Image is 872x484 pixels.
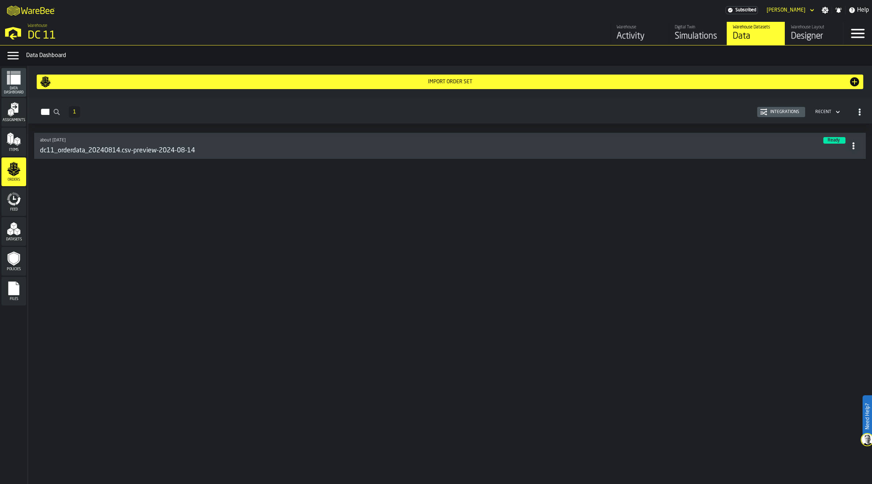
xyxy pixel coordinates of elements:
span: Ready [828,138,840,143]
a: link-to-/wh/i/2e91095d-d0fa-471d-87cf-b9f7f81665fc/simulations [669,22,727,45]
div: Import Order Set [51,79,849,85]
div: Activity [617,31,663,42]
li: menu Data Dashboard [1,68,26,97]
a: link-to-/wh/i/2e91095d-d0fa-471d-87cf-b9f7f81665fc/feed/ [610,22,669,45]
a: link-to-/wh/i/2e91095d-d0fa-471d-87cf-b9f7f81665fc/data [727,22,785,45]
div: DC 11 [28,29,224,42]
div: Warehouse Layout [791,25,837,30]
div: Updated: 8/14/2024, 11:33:07 AM Created: 8/14/2024, 11:30:51 AM [40,138,432,143]
h2: button-Orders [28,98,872,124]
li: menu Feed [1,187,26,216]
li: menu Files [1,277,26,306]
span: Policies [1,267,26,271]
div: Data Dashboard [26,51,869,60]
li: menu Assignments [1,98,26,127]
label: button-toggle-Settings [819,7,832,14]
label: button-toggle-Menu [843,22,872,45]
label: Need Help? [863,396,871,437]
label: button-toggle-Help [845,6,872,15]
div: Designer [791,31,837,42]
a: link-to-/wh/i/2e91095d-d0fa-471d-87cf-b9f7f81665fc/orders/36f1f83f-02bc-4c7b-9e7c-b4e02670676e [40,137,847,155]
div: DropdownMenuValue-4 [812,108,841,116]
div: DropdownMenuValue-Kim Jonsson [764,6,816,15]
span: Data Dashboard [1,87,26,95]
button: button-Integrations [757,107,805,117]
span: Assignments [1,118,26,122]
div: status-3 2 [823,137,845,144]
div: ButtonLoadMore-Load More-Prev-First-Last [66,106,83,118]
a: link-to-/wh/i/2e91095d-d0fa-471d-87cf-b9f7f81665fc/settings/billing [726,6,758,14]
span: 1 [73,109,76,115]
h3: dc11_orderdata_20240814.csv-preview-2024-08-14 [40,147,195,155]
span: Items [1,148,26,152]
div: DropdownMenuValue-4 [815,109,831,115]
div: Simulations [675,31,721,42]
label: button-toggle-Notifications [832,7,845,14]
div: Menu Subscription [726,6,758,14]
div: DropdownMenuValue-Kim Jonsson [767,7,806,13]
span: Datasets [1,237,26,241]
a: link-to-/wh/i/2e91095d-d0fa-471d-87cf-b9f7f81665fc/designer [785,22,843,45]
span: Warehouse [28,23,47,28]
li: menu Items [1,128,26,157]
li: menu Orders [1,157,26,187]
button: button-Import Order Set [37,75,863,89]
div: Digital Twin [675,25,721,30]
span: Help [857,6,869,15]
div: Warehouse [617,25,663,30]
li: menu Policies [1,247,26,276]
label: button-toggle-Data Menu [3,48,23,63]
div: Integrations [767,109,802,115]
span: Feed [1,208,26,212]
div: Warehouse Datasets [733,25,779,30]
span: Orders [1,178,26,182]
span: Files [1,297,26,301]
li: menu Datasets [1,217,26,246]
span: Subscribed [735,8,756,13]
div: Data [733,31,779,42]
